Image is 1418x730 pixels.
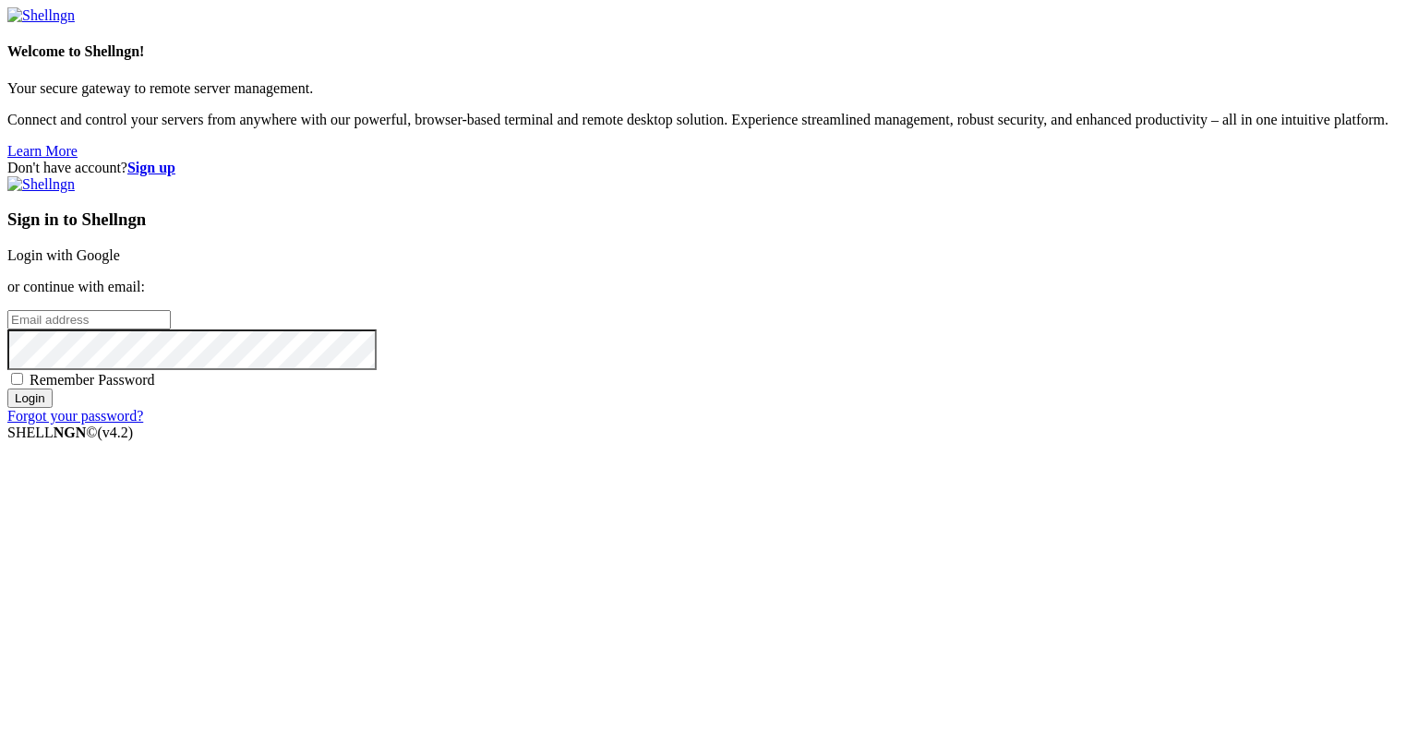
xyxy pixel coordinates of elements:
[7,408,143,424] a: Forgot your password?
[7,310,171,329] input: Email address
[7,160,1411,176] div: Don't have account?
[7,389,53,408] input: Login
[30,372,155,388] span: Remember Password
[7,247,120,263] a: Login with Google
[7,176,75,193] img: Shellngn
[7,112,1411,128] p: Connect and control your servers from anywhere with our powerful, browser-based terminal and remo...
[7,209,1411,230] h3: Sign in to Shellngn
[7,279,1411,295] p: or continue with email:
[7,80,1411,97] p: Your secure gateway to remote server management.
[7,43,1411,60] h4: Welcome to Shellngn!
[127,160,175,175] a: Sign up
[7,143,78,159] a: Learn More
[98,425,134,440] span: 4.2.0
[7,425,133,440] span: SHELL ©
[7,7,75,24] img: Shellngn
[54,425,87,440] b: NGN
[11,373,23,385] input: Remember Password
